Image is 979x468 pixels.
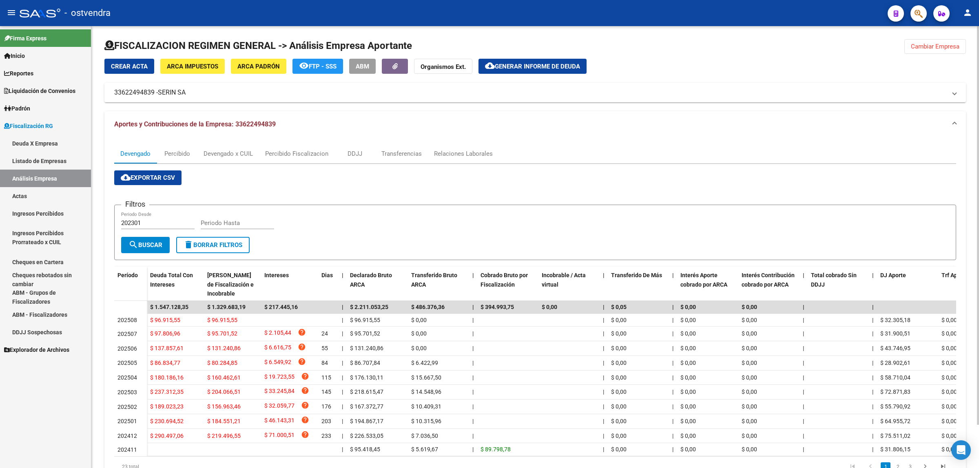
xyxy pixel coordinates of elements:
span: DJ Aporte [880,272,906,278]
div: Devengado [120,149,151,158]
mat-panel-title: 33622494839 - [114,88,946,97]
span: | [872,360,873,366]
span: Inicio [4,51,25,60]
strong: Organismos Ext. [421,63,466,71]
button: ARCA Impuestos [160,59,225,74]
span: | [603,272,605,278]
span: $ 217.445,16 [264,304,298,310]
span: $ 0,00 [742,317,757,323]
span: $ 0,00 [941,389,957,395]
span: $ 55.790,92 [880,403,910,410]
span: $ 32.059,77 [264,401,295,412]
datatable-header-cell: Incobrable / Acta virtual [538,267,600,302]
span: Interés Aporte cobrado por ARCA [680,272,727,288]
span: | [872,433,873,439]
span: $ 0,00 [611,360,627,366]
span: | [472,403,474,410]
mat-icon: menu [7,8,16,18]
button: Exportar CSV [114,170,182,185]
span: $ 156.963,46 [207,403,241,410]
span: Fiscalización RG [4,121,53,130]
span: SERIN SA [158,88,186,97]
datatable-header-cell: DJ Aporte [877,267,938,302]
span: 202501 [117,418,137,424]
i: help [298,328,306,336]
span: | [872,403,873,410]
span: | [803,304,804,310]
span: | [803,418,804,424]
span: | [803,272,804,278]
span: $ 0,00 [941,360,957,366]
span: | [342,317,343,323]
h1: FISCALIZACION REGIMEN GENERAL -> Análisis Empresa Aportante [104,39,412,52]
span: $ 167.372,77 [350,403,383,410]
mat-expansion-panel-header: 33622494839 -SERIN SA [104,83,966,102]
datatable-header-cell: Deuda Bruta Neto de Fiscalización e Incobrable [204,267,261,302]
span: $ 204.066,51 [207,389,241,395]
datatable-header-cell: Transferido Bruto ARCA [408,267,469,302]
span: | [342,272,343,278]
button: Buscar [121,237,170,253]
span: | [672,360,673,366]
span: | [342,433,343,439]
span: $ 0,00 [941,403,957,410]
span: | [472,374,474,381]
span: | [342,374,343,381]
span: $ 46.143,31 [264,416,295,427]
span: | [872,389,873,395]
button: FTP - SSS [292,59,343,74]
span: | [603,389,604,395]
span: | [803,433,804,439]
div: Percibido [164,149,190,158]
span: $ 0,00 [742,389,757,395]
span: | [342,304,343,310]
span: 55 [321,345,328,351]
span: $ 0,00 [680,360,696,366]
span: 202504 [117,374,137,381]
span: $ 160.462,61 [207,374,241,381]
span: | [342,330,343,337]
span: $ 0,00 [411,317,427,323]
span: $ 0,00 [680,304,696,310]
span: $ 0,00 [742,418,757,424]
span: | [872,418,873,424]
div: Open Intercom Messenger [951,440,971,460]
span: $ 0,00 [742,446,757,453]
span: 202505 [117,360,137,366]
span: | [472,272,474,278]
span: | [803,403,804,410]
div: DDJJ [348,149,362,158]
span: Explorador de Archivos [4,345,69,354]
span: Total cobrado Sin DDJJ [811,272,857,288]
span: $ 86.707,84 [350,360,380,366]
span: Declarado Bruto ARCA [350,272,392,288]
span: | [672,317,673,323]
span: $ 0,00 [680,374,696,381]
span: ARCA Impuestos [167,63,218,70]
span: $ 226.533,05 [350,433,383,439]
span: $ 0,00 [411,330,427,337]
span: $ 2.211.053,25 [350,304,388,310]
span: $ 86.834,77 [150,360,180,366]
span: Aportes y Contribuciones de la Empresa: 33622494839 [114,120,276,128]
span: | [872,374,873,381]
span: $ 28.902,61 [880,360,910,366]
span: $ 0,00 [680,345,696,351]
span: Cambiar Empresa [911,43,959,50]
datatable-header-cell: Deuda Total Con Intereses [147,267,204,302]
span: $ 0,00 [680,418,696,424]
span: $ 0,00 [680,389,696,395]
span: Borrar Filtros [184,241,242,249]
span: $ 0,00 [542,304,557,310]
div: Transferencias [381,149,422,158]
mat-expansion-panel-header: Aportes y Contribuciones de la Empresa: 33622494839 [104,111,966,137]
span: 202507 [117,331,137,337]
span: | [603,330,604,337]
span: $ 19.723,55 [264,372,295,383]
span: $ 0,00 [611,418,627,424]
span: | [803,317,804,323]
button: ABM [349,59,376,74]
span: | [603,317,604,323]
span: $ 0,00 [680,446,696,453]
span: $ 2.105,44 [264,328,291,339]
